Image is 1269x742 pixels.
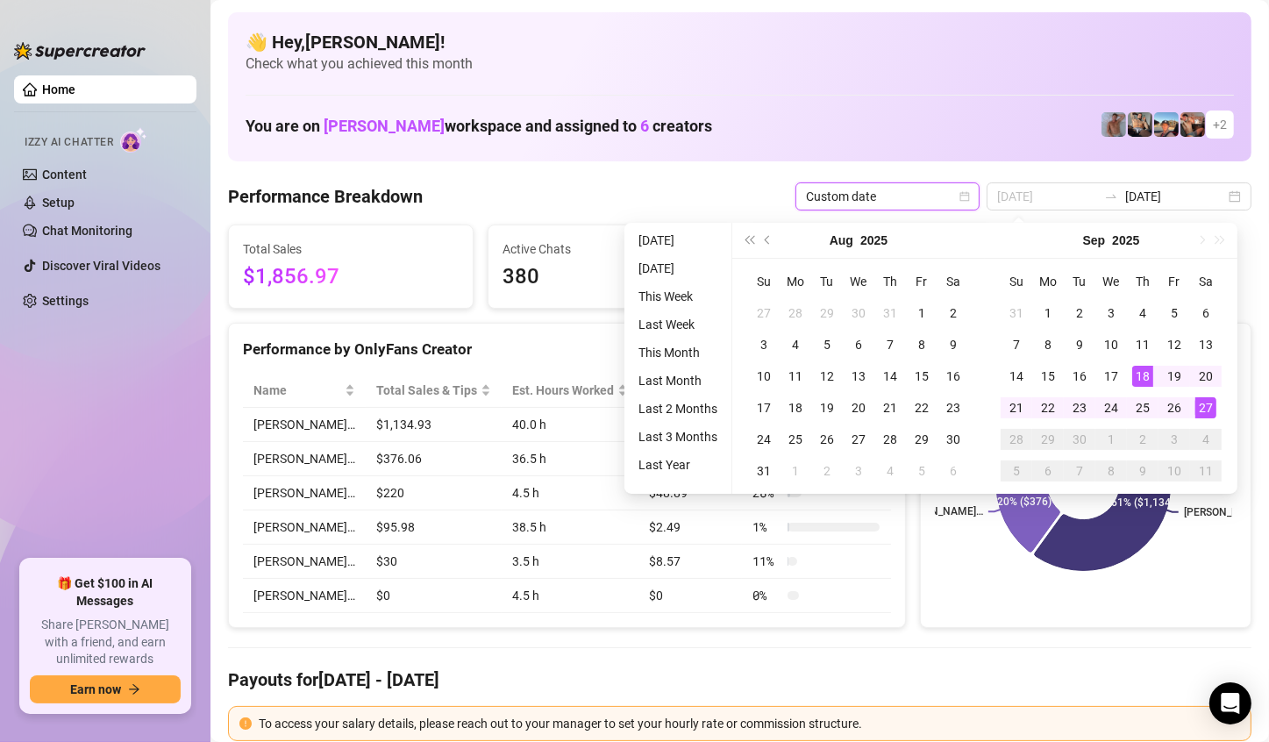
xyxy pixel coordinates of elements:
div: 8 [911,334,932,355]
td: 2025-08-26 [811,424,843,455]
td: 2025-08-02 [937,297,969,329]
td: 2025-07-27 [748,297,780,329]
div: 18 [1132,366,1153,387]
div: 17 [753,397,774,418]
button: Choose a month [830,223,853,258]
div: 5 [911,460,932,482]
div: 6 [1037,460,1059,482]
td: 2025-08-13 [843,360,874,392]
text: [PERSON_NAME]… [895,506,983,518]
td: 2025-09-26 [1158,392,1190,424]
td: 2025-09-10 [1095,329,1127,360]
span: Custom date [806,183,969,210]
td: 2025-09-25 [1127,392,1158,424]
td: 2025-08-14 [874,360,906,392]
span: exclamation-circle [239,717,252,730]
span: arrow-right [128,683,140,696]
button: Choose a year [1112,223,1139,258]
div: 9 [943,334,964,355]
div: 30 [848,303,869,324]
td: 2025-09-20 [1190,360,1222,392]
span: calendar [959,191,970,202]
td: 2025-08-18 [780,392,811,424]
div: 25 [785,429,806,450]
h1: You are on workspace and assigned to creators [246,117,712,136]
td: [PERSON_NAME]… [243,510,366,545]
div: 3 [848,460,869,482]
span: Share [PERSON_NAME] with a friend, and earn unlimited rewards [30,617,181,668]
td: 2025-08-08 [906,329,937,360]
td: 2025-08-22 [906,392,937,424]
td: 4.5 h [502,579,638,613]
td: [PERSON_NAME]… [243,442,366,476]
div: 5 [816,334,838,355]
td: 2025-10-03 [1158,424,1190,455]
div: 28 [880,429,901,450]
div: Performance by OnlyFans Creator [243,338,891,361]
td: [PERSON_NAME]… [243,476,366,510]
td: 2025-07-29 [811,297,843,329]
td: 2025-09-24 [1095,392,1127,424]
span: + 2 [1213,115,1227,134]
div: 12 [1164,334,1185,355]
span: Total Sales & Tips [376,381,477,400]
th: Mo [780,266,811,297]
th: Th [874,266,906,297]
div: 6 [943,460,964,482]
div: 4 [1195,429,1216,450]
div: 22 [911,397,932,418]
td: 2025-10-05 [1001,455,1032,487]
td: 2025-09-19 [1158,360,1190,392]
td: 2025-07-30 [843,297,874,329]
td: 2025-08-12 [811,360,843,392]
th: We [1095,266,1127,297]
div: 5 [1164,303,1185,324]
td: 2025-09-02 [811,455,843,487]
div: 27 [848,429,869,450]
button: Previous month (PageUp) [759,223,778,258]
div: 24 [1101,397,1122,418]
li: [DATE] [631,230,724,251]
button: Last year (Control + left) [739,223,759,258]
td: 2025-09-23 [1064,392,1095,424]
div: 30 [943,429,964,450]
div: 24 [753,429,774,450]
td: [PERSON_NAME]… [243,579,366,613]
td: 2025-09-06 [1190,297,1222,329]
span: Total Sales [243,239,459,259]
div: 12 [816,366,838,387]
div: 3 [1101,303,1122,324]
div: 6 [1195,303,1216,324]
input: Start date [997,187,1097,206]
td: 2025-09-06 [937,455,969,487]
td: 2025-09-01 [780,455,811,487]
td: $1,134.93 [366,408,502,442]
td: 2025-08-23 [937,392,969,424]
td: 2025-08-05 [811,329,843,360]
td: 2025-09-14 [1001,360,1032,392]
a: Discover Viral Videos [42,259,160,273]
td: 2025-08-04 [780,329,811,360]
td: $220 [366,476,502,510]
div: 4 [1132,303,1153,324]
td: 2025-08-21 [874,392,906,424]
td: 2025-08-16 [937,360,969,392]
td: 2025-08-31 [1001,297,1032,329]
td: 2025-09-18 [1127,360,1158,392]
div: 31 [1006,303,1027,324]
td: 2025-09-07 [1001,329,1032,360]
div: 19 [816,397,838,418]
span: Izzy AI Chatter [25,134,113,151]
div: 2 [816,460,838,482]
div: To access your salary details, please reach out to your manager to set your hourly rate or commis... [259,714,1240,733]
td: 2025-10-08 [1095,455,1127,487]
th: Total Sales & Tips [366,374,502,408]
div: 31 [880,303,901,324]
th: Sa [1190,266,1222,297]
td: 2025-09-05 [906,455,937,487]
div: 29 [816,303,838,324]
td: 2025-09-11 [1127,329,1158,360]
div: 23 [1069,397,1090,418]
td: 2025-09-05 [1158,297,1190,329]
span: Name [253,381,341,400]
